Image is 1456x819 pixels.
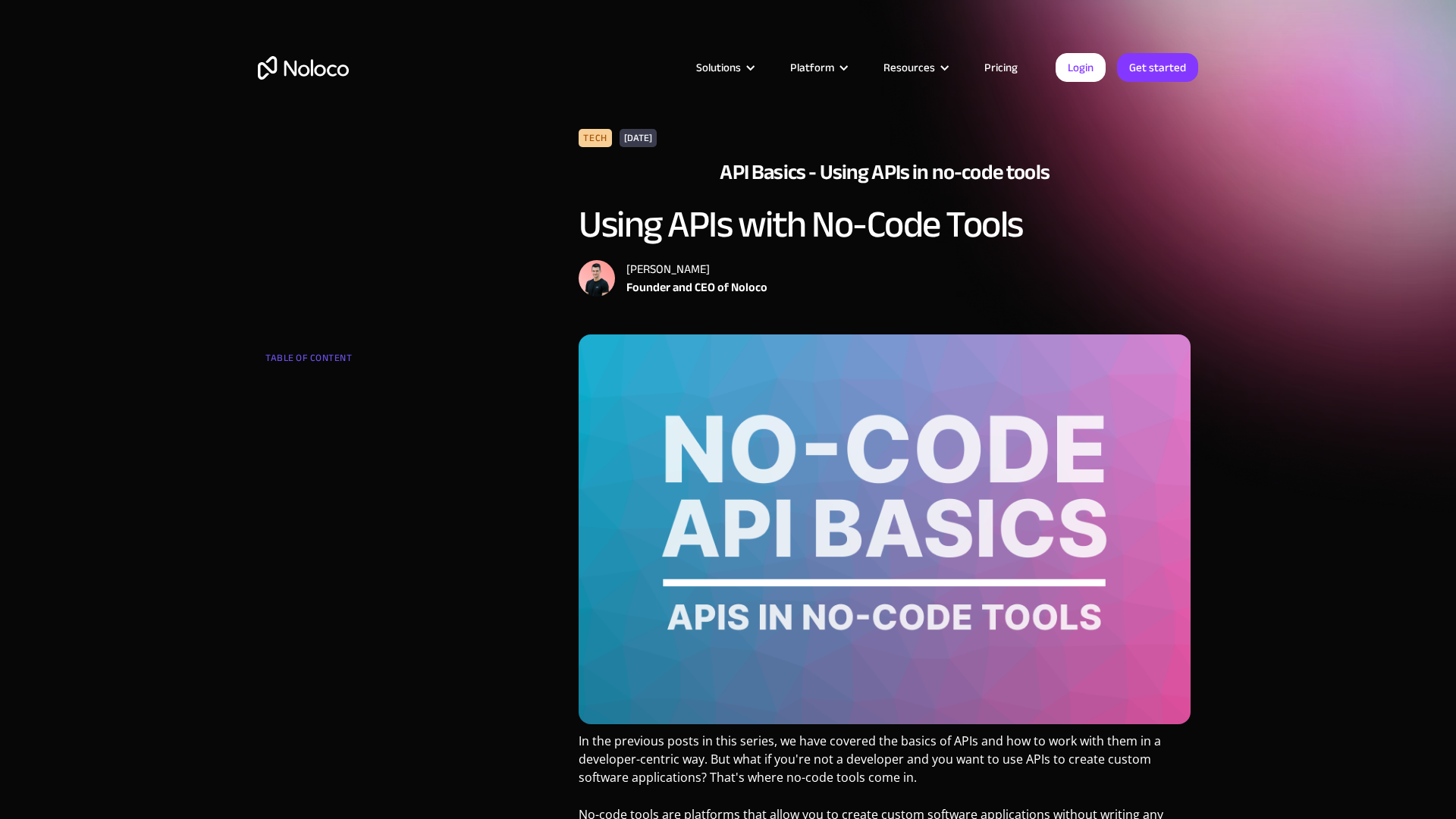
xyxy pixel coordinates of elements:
div: Solutions [677,58,771,77]
h2: API Basics - Using APIs in no-code tools [720,158,1049,186]
p: In the previous posts in this series, we have covered the basics of APIs and how to work with the... [579,732,1191,798]
h1: Using APIs with No-Code Tools [579,204,1191,245]
a: API Basics - Using APIs in no-code tools [720,158,1049,204]
a: Pricing [965,58,1037,77]
a: home [258,56,349,80]
div: Platform [771,58,864,77]
div: Resources [883,58,935,77]
div: Solutions [696,58,741,77]
div: Founder and CEO of Noloco [626,278,767,297]
a: Get started [1117,53,1198,82]
div: Resources [864,58,965,77]
div: TABLE OF CONTENT [265,347,449,377]
div: [PERSON_NAME] [626,260,767,278]
div: Platform [790,58,834,77]
a: Login [1056,53,1106,82]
